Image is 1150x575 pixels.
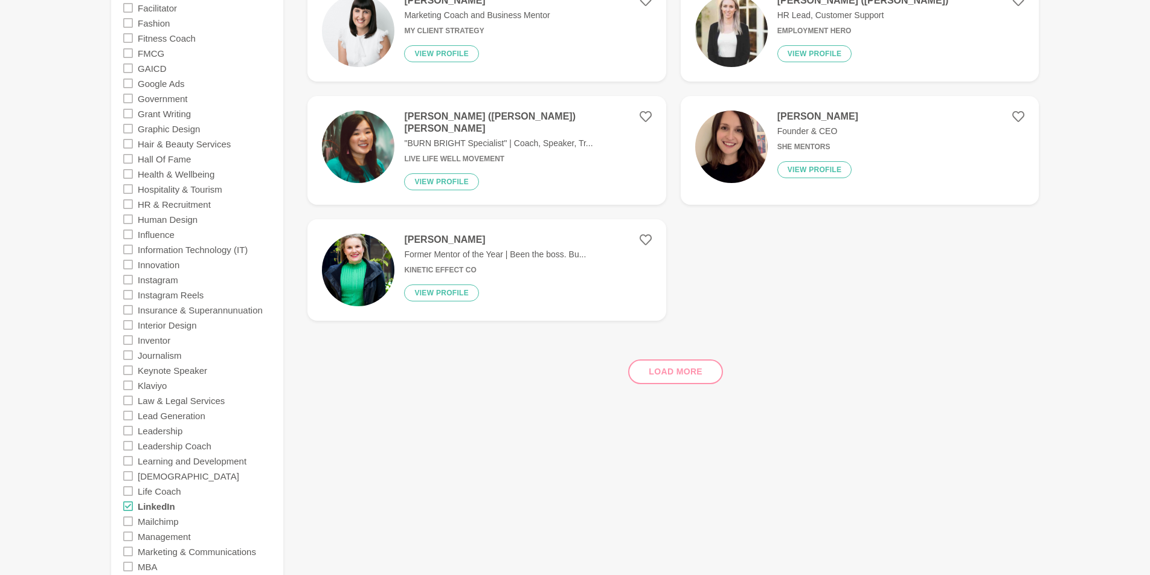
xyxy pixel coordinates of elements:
label: Fashion [138,15,170,30]
label: Lead Generation [138,408,205,423]
h6: Employment Hero [777,27,949,36]
label: Hair & Beauty Services [138,136,231,151]
label: Influence [138,226,175,242]
button: View profile [404,173,479,190]
label: Mailchimp [138,513,179,528]
label: Inventor [138,332,170,347]
label: HR & Recruitment [138,196,211,211]
label: Hall Of Fame [138,151,191,166]
h6: She Mentors [777,143,858,152]
label: Human Design [138,211,198,226]
label: LinkedIn [138,498,175,513]
button: View profile [404,284,479,301]
label: Instagram [138,272,178,287]
label: Graphic Design [138,121,200,136]
label: Life Coach [138,483,181,498]
label: [DEMOGRAPHIC_DATA] [138,468,239,483]
label: Leadership Coach [138,438,211,453]
label: Fitness Coach [138,30,196,45]
label: Hospitality & Tourism [138,181,222,196]
label: Keynote Speaker [138,362,207,377]
h6: Kinetic Effect Co [404,266,586,275]
label: Management [138,528,191,544]
a: [PERSON_NAME]Former Mentor of the Year | Been the boss. Bu...Kinetic Effect CoView profile [307,219,666,321]
img: 508cb9ce9938b7b15029cace552b9506d4d7812a-2316x3088.jpg [695,111,768,183]
label: Marketing & Communications [138,544,256,559]
label: Instagram Reels [138,287,204,302]
h4: [PERSON_NAME] ([PERSON_NAME]) [PERSON_NAME] [404,111,651,135]
p: Marketing Coach and Business Mentor [404,9,550,22]
label: Grant Writing [138,106,191,121]
p: HR Lead, Customer Support [777,9,949,22]
label: Health & Wellbeing [138,166,214,181]
label: Leadership [138,423,182,438]
p: Former Mentor of the Year | Been the boss. Bu... [404,248,586,261]
h6: Live Life Well Movement [404,155,651,164]
a: [PERSON_NAME]Founder & CEOShe MentorsView profile [681,96,1039,205]
label: Law & Legal Services [138,393,225,408]
label: Learning and Development [138,453,246,468]
img: 36d93dacb150afb152a43bb84904b5f9e6204119-1500x1000.jpg [322,111,394,183]
img: 5ba329b8d85e7f9f5e7c11079c3b2e0db802cadf-799x894.jpg [322,234,394,306]
label: MBA [138,559,158,574]
label: Klaviyo [138,377,167,393]
p: Founder & CEO [777,125,858,138]
button: View profile [777,161,852,178]
label: GAICD [138,60,167,75]
label: Information Technology (IT) [138,242,248,257]
p: "BURN BRIGHT Specialist" | Coach, Speaker, Tr... [404,137,651,150]
label: Innovation [138,257,179,272]
label: Google Ads [138,75,185,91]
h4: [PERSON_NAME] [404,234,586,246]
label: Government [138,91,188,106]
a: [PERSON_NAME] ([PERSON_NAME]) [PERSON_NAME]"BURN BRIGHT Specialist" | Coach, Speaker, Tr...Live L... [307,96,666,205]
label: Journalism [138,347,182,362]
label: FMCG [138,45,164,60]
button: View profile [777,45,852,62]
label: Interior Design [138,317,197,332]
label: Insurance & Superannunuation [138,302,263,317]
h4: [PERSON_NAME] [777,111,858,123]
button: View profile [404,45,479,62]
h6: My Client Strategy [404,27,550,36]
